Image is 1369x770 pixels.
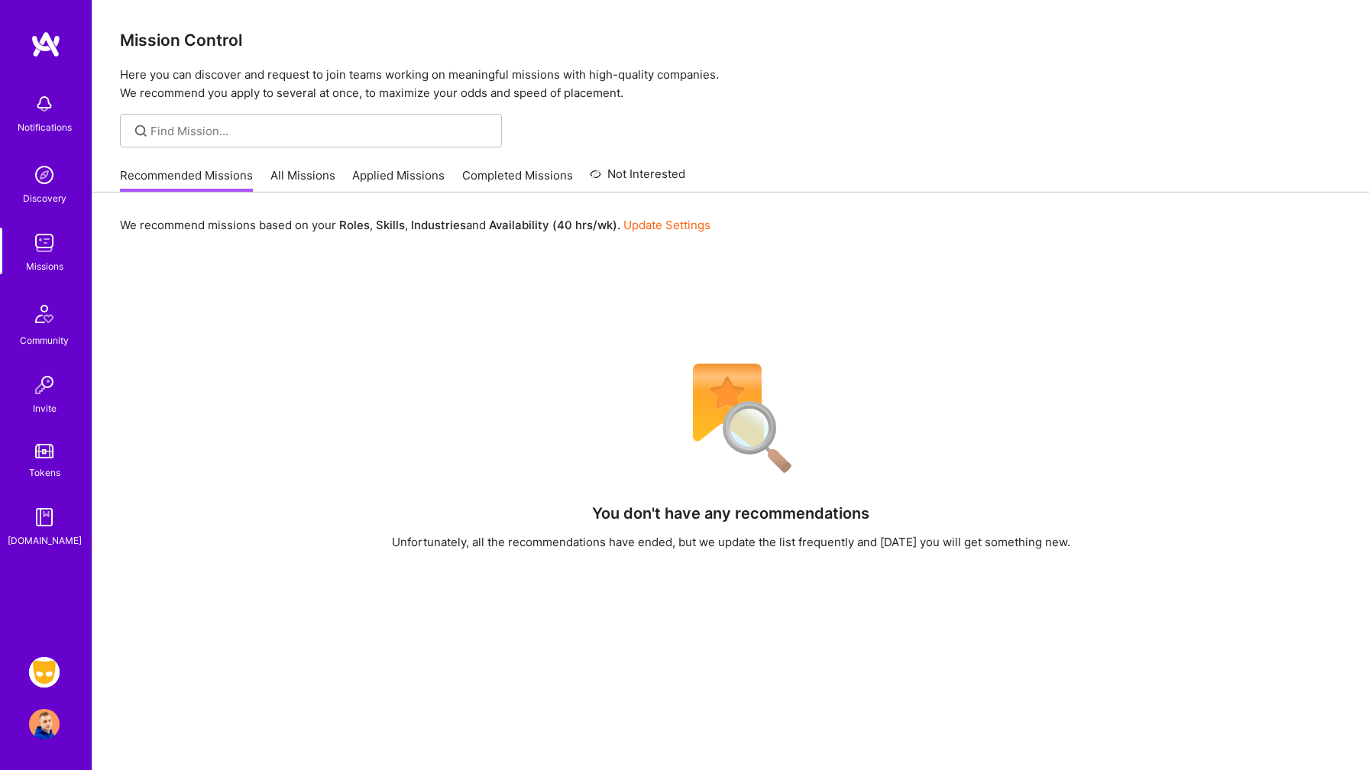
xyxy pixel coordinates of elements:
[666,354,796,484] img: No Results
[29,228,60,258] img: teamwork
[29,657,60,687] img: Grindr: Design
[29,160,60,190] img: discovery
[489,218,617,232] b: Availability (40 hrs/wk)
[26,296,63,332] img: Community
[120,217,710,233] p: We recommend missions based on your , , and .
[23,190,66,206] div: Discovery
[29,370,60,400] img: Invite
[29,89,60,119] img: bell
[29,464,60,480] div: Tokens
[376,218,405,232] b: Skills
[270,167,335,192] a: All Missions
[20,332,69,348] div: Community
[25,657,63,687] a: Grindr: Design
[26,258,63,274] div: Missions
[120,167,253,192] a: Recommended Missions
[31,31,61,58] img: logo
[25,709,63,739] a: User Avatar
[150,123,490,139] input: Find Mission...
[411,218,466,232] b: Industries
[132,122,150,140] i: icon SearchGrey
[35,444,53,458] img: tokens
[8,532,82,548] div: [DOMAIN_NAME]
[592,504,869,522] h4: You don't have any recommendations
[120,31,1341,50] h3: Mission Control
[29,709,60,739] img: User Avatar
[120,66,1341,102] p: Here you can discover and request to join teams working on meaningful missions with high-quality ...
[18,119,72,135] div: Notifications
[29,502,60,532] img: guide book
[590,165,685,192] a: Not Interested
[339,218,370,232] b: Roles
[392,534,1070,550] div: Unfortunately, all the recommendations have ended, but we update the list frequently and [DATE] y...
[33,400,57,416] div: Invite
[352,167,445,192] a: Applied Missions
[623,218,710,232] a: Update Settings
[462,167,573,192] a: Completed Missions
